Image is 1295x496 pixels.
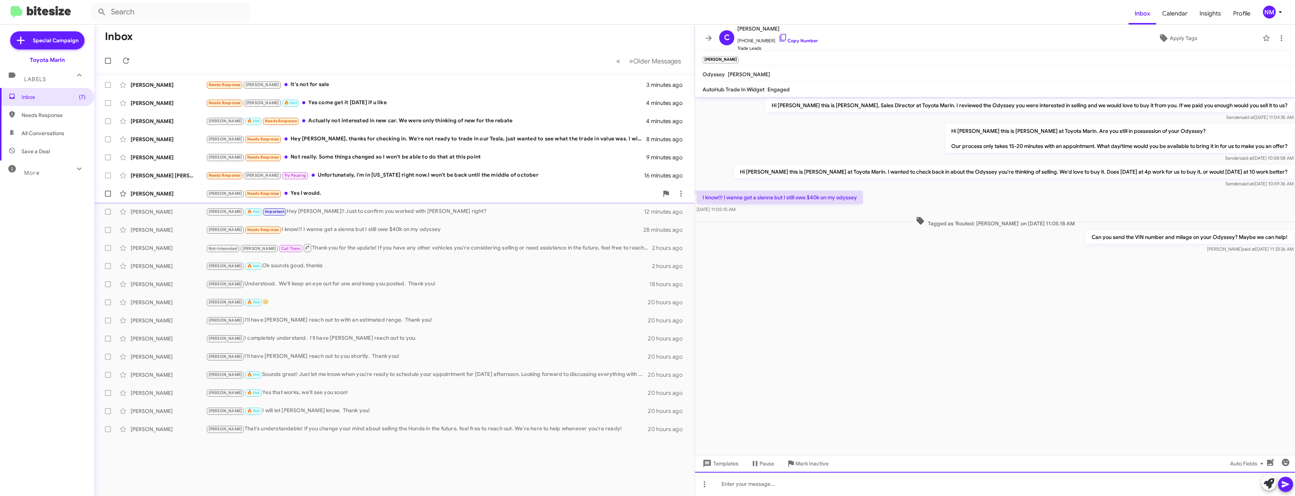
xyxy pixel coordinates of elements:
div: 9 minutes ago [646,154,689,161]
span: Save a Deal [22,148,50,155]
div: I will let [PERSON_NAME] know. Thank you! [206,407,648,415]
span: Sender [DATE] 11:04:35 AM [1226,114,1293,120]
span: Older Messages [633,57,681,65]
p: I know!!! I wanna get a sienna but I still owe $40k on my odyssey [697,191,863,204]
span: [PERSON_NAME] [737,24,818,33]
span: 🔥 Hot [247,263,260,268]
span: [PERSON_NAME] [209,408,242,413]
span: Call Them [281,246,301,251]
div: 20 hours ago [648,317,689,324]
span: [PERSON_NAME] [209,318,242,323]
button: Next [624,53,686,69]
span: [PERSON_NAME] [728,71,770,78]
span: said at [1240,181,1253,186]
div: 3 minutes ago [646,81,689,89]
span: Needs Response [247,227,279,232]
span: Sender [DATE] 10:58:58 AM [1225,155,1293,161]
span: C [724,32,730,44]
div: Toyota Marin [30,56,65,64]
span: 🔥 Hot [247,209,260,214]
span: [PERSON_NAME] [209,155,242,160]
div: [PERSON_NAME] [131,117,206,125]
div: NM [1263,6,1276,18]
span: 🔥 Hot [247,300,260,305]
div: 16 minutes ago [644,172,689,179]
span: 🔥 Hot [247,408,260,413]
span: Templates [701,457,738,470]
button: Mark Inactive [780,457,835,470]
span: [PERSON_NAME] [209,354,242,359]
span: 🔥 Hot [247,119,260,123]
span: [PERSON_NAME] [209,263,242,268]
span: Sender [DATE] 10:59:36 AM [1226,181,1293,186]
span: Tagged as 'Routed: [PERSON_NAME]' on [DATE] 11:05:18 AM [913,216,1078,227]
div: 2 hours ago [652,262,689,270]
div: 8 minutes ago [646,136,689,143]
div: [PERSON_NAME] [PERSON_NAME] [131,172,206,179]
div: Yes that works, we'll see you soon! [206,388,648,397]
span: 🔥 Hot [284,100,297,105]
span: Special Campaign [33,37,78,44]
span: Needs Response [247,191,279,196]
span: Not-Interested [209,246,238,251]
span: said at [1242,246,1255,252]
nav: Page navigation example [612,53,686,69]
div: Ok sounds good, thanks [206,262,652,270]
a: Inbox [1129,3,1156,25]
span: Trade Leads [737,45,818,52]
span: More [24,169,40,176]
input: Search [91,3,250,21]
span: 🔥 Hot [247,372,260,377]
span: said at [1241,114,1254,120]
div: 4 minutes ago [646,99,689,107]
span: [PERSON_NAME] [209,209,242,214]
a: Special Campaign [10,31,85,49]
div: [PERSON_NAME] [131,335,206,342]
div: [PERSON_NAME] [131,371,206,379]
span: Needs Response [209,173,241,178]
a: Insights [1193,3,1227,25]
div: [PERSON_NAME] [131,262,206,270]
button: Templates [695,457,744,470]
span: Needs Response [209,100,241,105]
div: 20 hours ago [648,353,689,360]
span: Needs Response [265,119,297,123]
span: Mark Inactive [795,457,829,470]
span: Needs Response [209,82,241,87]
div: 😊 [206,298,648,307]
div: 20 hours ago [648,425,689,433]
span: [PERSON_NAME] [209,336,242,341]
span: Needs Response [22,111,86,119]
div: 18 hours ago [649,280,689,288]
span: « [616,56,620,66]
span: (7) [79,93,86,101]
div: [PERSON_NAME] [131,280,206,288]
a: Profile [1227,3,1257,25]
div: 2 hours ago [652,244,689,252]
div: 20 hours ago [648,371,689,379]
div: That's understandable! If you change your mind about selling the Honda in the future, feel free t... [206,425,648,433]
div: 20 hours ago [648,407,689,415]
div: [PERSON_NAME] [131,190,206,197]
button: Apply Tags [1096,31,1259,45]
a: Calendar [1156,3,1193,25]
p: Hi [PERSON_NAME] this is [PERSON_NAME] at Toyota Marin. I wanted to check back in about the Odyss... [734,165,1293,179]
div: [PERSON_NAME] [131,154,206,161]
span: [PERSON_NAME] [209,137,242,142]
div: Hey [PERSON_NAME], thanks for checking in. We're not ready to trade in our Tesla, just wanted to ... [206,135,646,143]
span: [PERSON_NAME] [209,300,242,305]
small: [PERSON_NAME] [703,57,739,63]
span: [PERSON_NAME] [246,100,279,105]
span: [PERSON_NAME] [246,82,279,87]
div: [PERSON_NAME] [131,299,206,306]
span: Labels [24,76,46,83]
span: [PERSON_NAME] [209,227,242,232]
div: 4 minutes ago [646,117,689,125]
span: 🔥 Hot [247,390,260,395]
span: All Conversations [22,129,64,137]
div: [PERSON_NAME] [131,353,206,360]
div: Hey [PERSON_NAME]!! Just to confirm you worked with [PERSON_NAME] right? [206,207,644,216]
span: [PERSON_NAME] [209,427,242,431]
